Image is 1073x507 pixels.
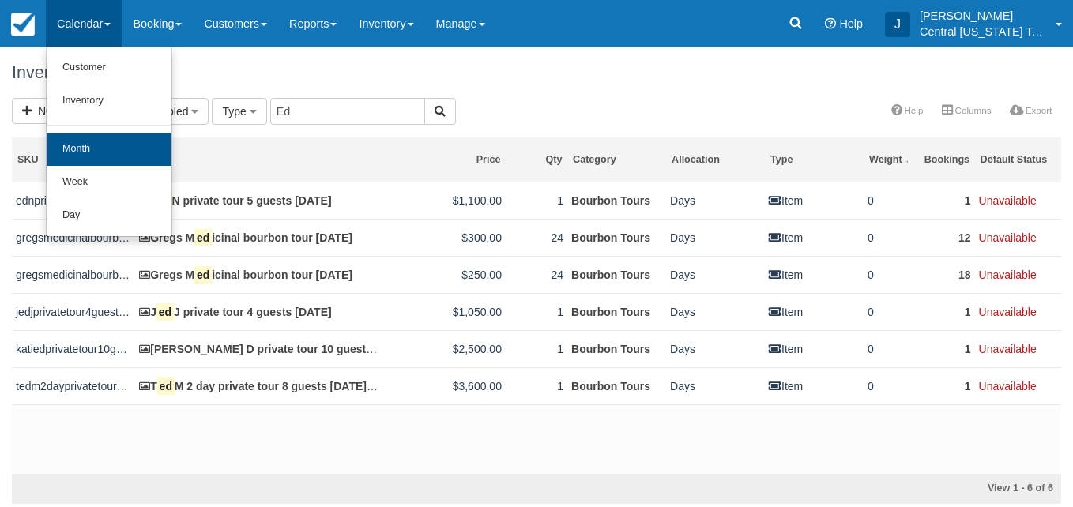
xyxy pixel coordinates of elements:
td: $250.00 [382,256,506,293]
td: Days [666,367,765,404]
a: 1 [965,306,971,318]
td: Katie D private tour 10 guests 7-18-2025 [135,330,382,367]
a: [PERSON_NAME] D private tour 10 guests [DATE] [139,343,412,355]
a: TedM 2 day private tour 8 guests [DATE] and [DATE] [139,380,429,392]
a: Bourbon Tours [571,380,650,392]
h1: Inventory [12,63,1061,82]
td: 0 [864,182,913,220]
td: 0 [864,330,913,367]
div: Price [388,153,501,167]
td: Item [765,182,864,220]
div: Default Status [981,153,1056,167]
div: J [885,12,910,37]
div: View 1 - 6 of 6 [719,482,1053,496]
p: [PERSON_NAME] [920,8,1046,24]
td: Unavailable [975,367,1061,404]
td: gregsmedicinalbourbontour8-21-2025 [12,219,135,256]
div: Name [141,153,377,167]
td: Ted M 2 day private tour 8 guests 9-25-2025 and 9-26-2025 [135,367,382,404]
td: 1 [913,367,974,404]
td: jedjprivatetour4guests10-3-2025 [12,293,135,330]
ul: Calendar [46,47,172,237]
a: Export [1000,100,1061,122]
span: Unavailable [979,269,1037,281]
a: EdN private tour 5 guests [DATE] [139,194,331,207]
a: New Item [12,98,95,124]
td: Unavailable [975,256,1061,293]
td: Item [765,330,864,367]
td: Item [765,219,864,256]
ul: More [882,100,1061,124]
div: Allocation [672,153,759,167]
div: SKU [17,153,130,167]
td: Item [765,256,864,293]
td: Unavailable [975,182,1061,220]
span: Unavailable [979,343,1037,355]
span: Help [839,17,863,30]
div: Category [573,153,661,167]
td: Days [666,293,765,330]
td: $3,600.00 [382,367,506,404]
a: Gregs Medicinal bourbon tour [DATE] [139,231,352,244]
td: Bourbon Tours [567,293,666,330]
a: Inventory [47,84,171,118]
div: Weight [869,153,908,167]
div: Qty [511,153,563,167]
td: Gregs Medicinal bourbon tour 8-21-2025 [135,219,382,256]
a: Bourbon Tours [571,306,650,318]
td: 1 [913,182,974,220]
i: Help [825,18,836,29]
a: 1 [965,343,971,355]
td: Item [765,293,864,330]
a: Bourbon Tours [571,194,650,207]
a: 18 [958,269,971,281]
span: Unavailable [979,380,1037,392]
td: 1 [913,293,974,330]
td: 1 [913,330,974,367]
td: 0 [864,256,913,293]
td: Ed N private tour 5 guests 10-18-2025 [135,182,382,220]
td: Bourbon Tours [567,367,666,404]
div: Type [770,153,858,167]
td: 1 [506,182,567,220]
td: $300.00 [382,219,506,256]
a: 12 [958,231,971,244]
a: Bourbon Tours [571,269,650,281]
td: 1 [506,330,567,367]
span: Unavailable [979,194,1037,207]
mark: ed [157,377,175,395]
td: Unavailable [975,330,1061,367]
a: Help [882,100,932,122]
td: 24 [506,256,567,293]
td: 12 [913,219,974,256]
span: Unavailable [979,231,1037,244]
td: ednprivatetour5guests10-18-2025 [12,182,135,220]
a: Gregs Medicinal bourbon tour [DATE] [139,269,352,281]
td: gregsmedicinalbourbontour8-22-2025 [12,256,135,293]
mark: ed [194,229,212,246]
td: Days [666,182,765,220]
td: 1 [506,293,567,330]
img: checkfront-main-nav-mini-logo.png [11,13,35,36]
td: Unavailable [975,219,1061,256]
a: JedJ private tour 4 guests [DATE] [139,306,331,318]
a: Customer [47,51,171,84]
mark: ed [156,303,174,321]
a: Month [47,133,171,166]
a: Week [47,166,171,199]
td: Days [666,256,765,293]
td: $2,500.00 [382,330,506,367]
td: 0 [864,367,913,404]
td: $1,050.00 [382,293,506,330]
td: 0 [864,293,913,330]
span: Unavailable [979,306,1037,318]
button: Type [212,98,266,125]
td: 0 [864,219,913,256]
a: Bourbon Tours [571,231,650,244]
a: 1 [965,194,971,207]
a: Bourbon Tours [571,343,650,355]
span: Type [222,105,246,118]
td: Bourbon Tours [567,256,666,293]
td: Item [765,367,864,404]
a: Columns [932,100,1000,122]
